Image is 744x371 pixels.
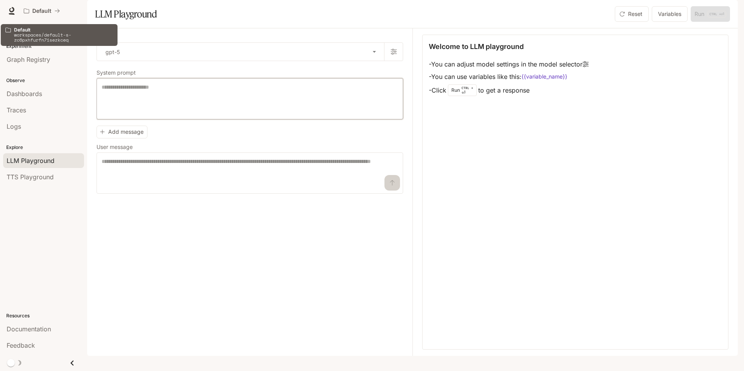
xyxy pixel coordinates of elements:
[461,86,473,90] p: CTRL +
[615,6,649,22] button: Reset
[105,48,120,56] p: gpt-5
[521,73,567,80] code: {{variable_name}}
[14,32,113,42] p: workspaces/default-s-zc6pxhfurfn7isezkceq
[429,70,589,83] li: - You can use variables like this:
[448,84,477,96] div: Run
[429,41,524,52] p: Welcome to LLM playground
[97,43,384,61] div: gpt-5
[14,27,113,32] p: Default
[429,83,589,98] li: - Click to get a response
[32,8,51,14] p: Default
[97,144,133,150] p: User message
[97,70,136,75] p: System prompt
[20,3,63,19] button: All workspaces
[461,86,473,95] p: ⏎
[97,126,147,138] button: Add message
[95,6,157,22] h1: LLM Playground
[652,6,688,22] button: Variables
[429,58,589,70] li: - You can adjust model settings in the model selector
